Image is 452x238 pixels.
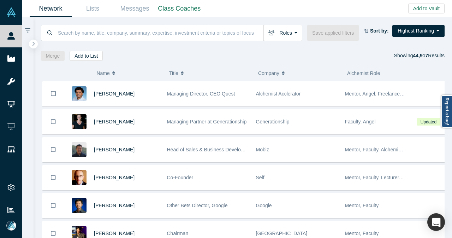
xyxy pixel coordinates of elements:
span: Co-Founder [167,175,194,180]
button: Bookmark [42,166,64,190]
span: Updated [417,118,440,126]
a: [PERSON_NAME] [94,203,135,208]
a: [PERSON_NAME] [94,147,135,152]
span: Self [256,175,264,180]
span: Mobiz [256,147,269,152]
a: [PERSON_NAME] [94,91,135,97]
span: Results [413,53,445,58]
span: Alchemist Role [347,70,380,76]
strong: Sort by: [370,28,389,34]
button: Bookmark [42,193,64,218]
img: Michael Chang's Profile Image [72,142,87,157]
span: Google [256,203,272,208]
span: Generationship [256,119,290,124]
button: Name [96,66,162,81]
span: Mentor, Faculty, Alchemist 25 [345,147,409,152]
span: Mentor, Faculty [345,231,379,236]
span: Company [258,66,279,81]
a: [PERSON_NAME] [94,175,135,180]
button: Bookmark [42,110,64,134]
span: Head of Sales & Business Development (interim) [167,147,274,152]
button: Company [258,66,340,81]
img: Steven Kan's Profile Image [72,198,87,213]
button: Roles [263,25,302,41]
img: Alchemist Vault Logo [6,7,16,17]
a: Network [30,0,72,17]
a: [PERSON_NAME] [94,119,135,124]
div: Showing [394,51,445,61]
span: Title [169,66,178,81]
a: [PERSON_NAME] [94,231,135,236]
img: Mia Scott's Account [6,221,16,231]
span: Managing Partner at Generationship [167,119,247,124]
span: Mentor, Faculty [345,203,379,208]
button: Bookmark [42,81,64,106]
strong: 44,917 [413,53,428,58]
a: Lists [72,0,114,17]
span: [GEOGRAPHIC_DATA] [256,231,308,236]
img: Robert Winder's Profile Image [72,170,87,185]
span: Other Bets Director, Google [167,203,228,208]
a: Report a bug! [441,95,452,128]
button: Title [169,66,251,81]
a: Class Coaches [156,0,203,17]
img: Gnani Palanikumar's Profile Image [72,86,87,101]
input: Search by name, title, company, summary, expertise, investment criteria or topics of focus [57,24,263,41]
span: Managing Director, CEO Quest [167,91,235,97]
span: Faculty, Angel [345,119,376,124]
button: Add to Vault [408,4,445,13]
span: Alchemist Acclerator [256,91,301,97]
button: Highest Ranking [392,25,445,37]
button: Bookmark [42,138,64,162]
span: Name [96,66,109,81]
a: Messages [114,0,156,17]
span: Chairman [167,231,189,236]
button: Add to List [70,51,103,61]
img: Rachel Chalmers's Profile Image [72,114,87,129]
button: Merge [41,51,65,61]
button: Save applied filters [307,25,359,41]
